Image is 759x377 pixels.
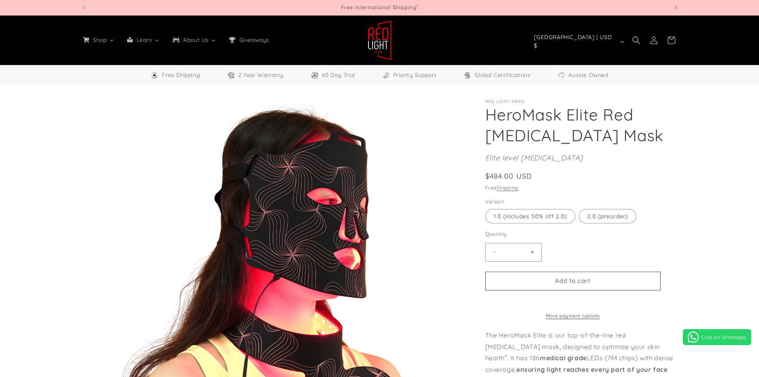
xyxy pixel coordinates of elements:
a: Shipping [496,185,518,191]
legend: Version [485,198,506,206]
span: Chat on WhatsApp [701,334,746,340]
a: Global Certifications [463,70,531,80]
span: Shop [91,36,107,43]
img: Trial Icon [311,71,319,79]
span: $484.00 USD [485,171,532,182]
span: Free International Shipping¹ [341,4,418,10]
img: Support Icon [382,71,390,79]
img: Free Shipping Icon [151,71,159,79]
label: 1.0 (includes 50% off 2.0) [485,209,575,223]
a: Learn [120,32,166,48]
a: 60 Day Trial [311,70,355,80]
span: Free Shipping [162,70,200,80]
em: Elite level [MEDICAL_DATA] [485,153,583,162]
a: Giveaways [222,32,275,48]
div: Free . [485,184,679,192]
strong: medical grade [540,354,587,362]
a: About Us [166,32,222,48]
a: Free Worldwide Shipping [151,70,200,80]
img: Red Light Hero [368,20,392,60]
a: Priority Support [382,70,437,80]
a: Shop [76,32,120,48]
span: [GEOGRAPHIC_DATA] | USD $ [534,33,617,50]
a: Red Light Hero [365,17,394,63]
img: Warranty Icon [227,71,235,79]
summary: Search [628,32,645,49]
a: Chat on WhatsApp [683,329,751,345]
p: Red Light Hero [485,99,679,104]
span: Global Certifications [475,70,531,80]
img: Certifications Icon [463,71,471,79]
span: About Us [182,36,210,43]
button: Add to cart [485,272,661,290]
span: Giveaways [238,36,270,43]
span: 60 Day Trial [322,70,355,80]
span: 2 Year Warranty [238,70,284,80]
span: Learn [135,36,153,43]
a: 2 Year Warranty [227,70,284,80]
label: 2.0 (preorder) [579,209,636,223]
h1: HeroMask Elite Red [MEDICAL_DATA] Mask [485,104,679,146]
span: Aussie Owned [569,70,608,80]
button: [GEOGRAPHIC_DATA] | USD $ [529,34,628,49]
img: Aussie Owned Icon [557,71,565,79]
a: Aussie Owned [557,70,608,80]
a: More payment options [485,312,661,320]
label: Quantity [485,230,661,238]
span: Priority Support [393,70,437,80]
